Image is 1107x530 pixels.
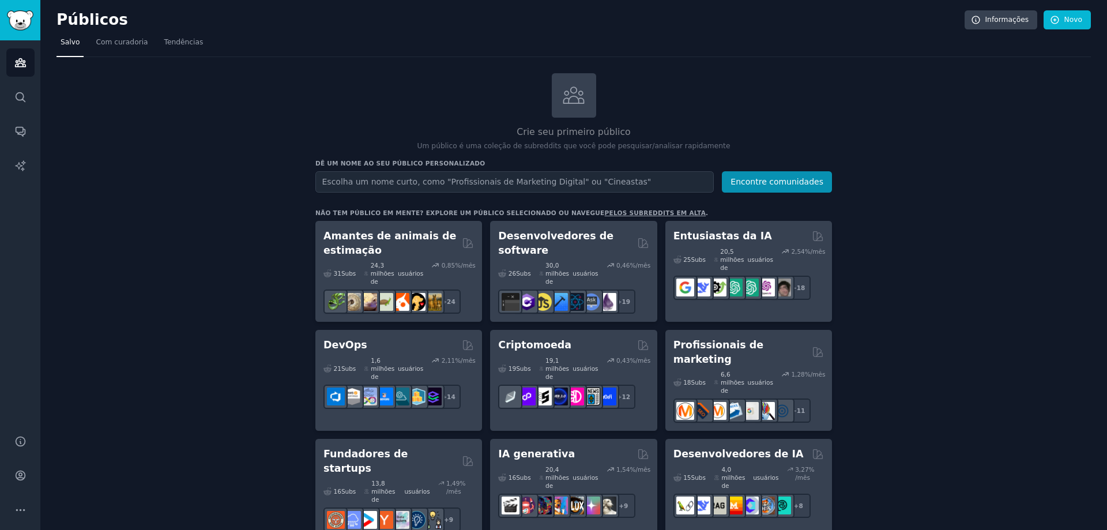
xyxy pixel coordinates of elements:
img: Engenheiros de plataforma [424,388,442,405]
img: bola python [343,293,361,311]
img: Busca Profunda [692,497,710,514]
font: Informações [985,16,1029,24]
img: anúncios do Google [741,402,759,420]
font: Desenvolvedores de IA [673,448,804,460]
font: %/mês [455,357,476,364]
img: defiblockchain [566,388,584,405]
font: Encontre comunidades [731,177,823,186]
img: sdparatodos [550,497,568,514]
img: Pesquisa de Marketing [757,402,775,420]
font: usuários [573,474,598,481]
font: 19,1 milhões de [545,357,569,380]
font: 14 [447,393,455,400]
img: CriptoNotícias [582,388,600,405]
font: usuários [573,270,598,277]
font: Tendências [164,38,204,46]
img: MistralAI [725,497,743,514]
font: Fundadores de startups [323,448,408,474]
font: Um público é uma coleção de subreddits que você pode pesquisar/analisar rapidamente [417,142,731,150]
font: Salvo [61,38,80,46]
font: + [617,298,622,305]
font: %/mês [630,466,650,473]
img: Links DevOps [375,388,393,405]
font: %/mês [630,357,650,364]
font: 9 [449,516,453,523]
img: herpetologia [327,293,345,311]
font: Públicos [57,11,128,28]
font: 20,5 milhões de [720,248,744,271]
a: Informações [965,10,1038,30]
img: finanças étnicas [502,388,519,405]
font: 20,4 milhões de [545,466,569,489]
font: + [794,502,799,509]
font: Subs [516,474,530,481]
font: 30,0 milhões de [545,262,569,285]
img: 0xPolígono [518,388,536,405]
img: Catálogo de ferramentas de IA [709,279,726,296]
img: Programação iOS [550,293,568,311]
font: 1,54 [616,466,630,473]
a: Com curadoria [92,33,152,57]
img: calopsita [391,293,409,311]
font: % /mês [795,466,814,481]
img: sonho profundo [534,497,552,514]
font: 1,6 milhões de [371,357,394,380]
a: Salvo [57,33,84,57]
font: 15 [683,474,691,481]
font: Subs [516,365,530,372]
font: IA generativa [498,448,575,460]
font: 19 [509,365,516,372]
font: 9 [624,502,628,509]
font: 11 [797,407,805,414]
img: reativo nativo [566,293,584,311]
font: usuários [398,365,423,372]
font: Subs [516,270,530,277]
font: 6,6 milhões de [721,371,744,394]
img: aws_cdk [408,388,426,405]
font: usuários [748,379,773,386]
font: Entusiastas da IA [673,230,772,242]
img: GoogleGeminiAI [676,279,694,296]
font: 1,49 [446,480,460,487]
font: usuários [398,270,423,277]
font: 3,27 [795,466,808,473]
a: pelos subreddits em alta [605,209,706,216]
font: 24 [447,298,455,305]
font: 16 [334,488,341,495]
img: EmpreendedorRideAlong [327,511,345,529]
font: 18 [683,379,691,386]
font: Com curadoria [96,38,148,46]
button: Encontre comunidades [722,171,832,193]
img: Docker_DevOps [359,388,377,405]
font: usuários [404,488,430,495]
font: Subs [691,379,706,386]
font: Desenvolvedores de software [498,230,613,256]
font: + [619,502,624,509]
img: ycombinator [375,511,393,529]
font: + [444,516,449,523]
img: web3 [550,388,568,405]
img: prompts_do_chatgpt_ [741,279,759,296]
font: + [617,393,622,400]
font: Subs [691,474,706,481]
font: 25 [683,256,691,263]
a: Novo [1044,10,1091,30]
font: DevOps [323,339,367,351]
img: aivideo [502,497,519,514]
font: 0,46 [616,262,630,269]
font: Subs [341,270,356,277]
img: lagartixas-leopardo [359,293,377,311]
img: OpenSourceAI [741,497,759,514]
font: 21 [334,365,341,372]
img: Marketing Online [773,402,791,420]
img: Sociedade de Desenvolvedores de IA [773,497,791,514]
font: Subs [341,488,356,495]
font: 12 [622,393,630,400]
img: Trapo [709,497,726,514]
img: Empreendedorismo [408,511,426,529]
img: aprenda javascript [534,293,552,311]
font: 16 [509,474,516,481]
img: azuredevops [327,388,345,405]
img: engenharia de plataforma [391,388,409,405]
